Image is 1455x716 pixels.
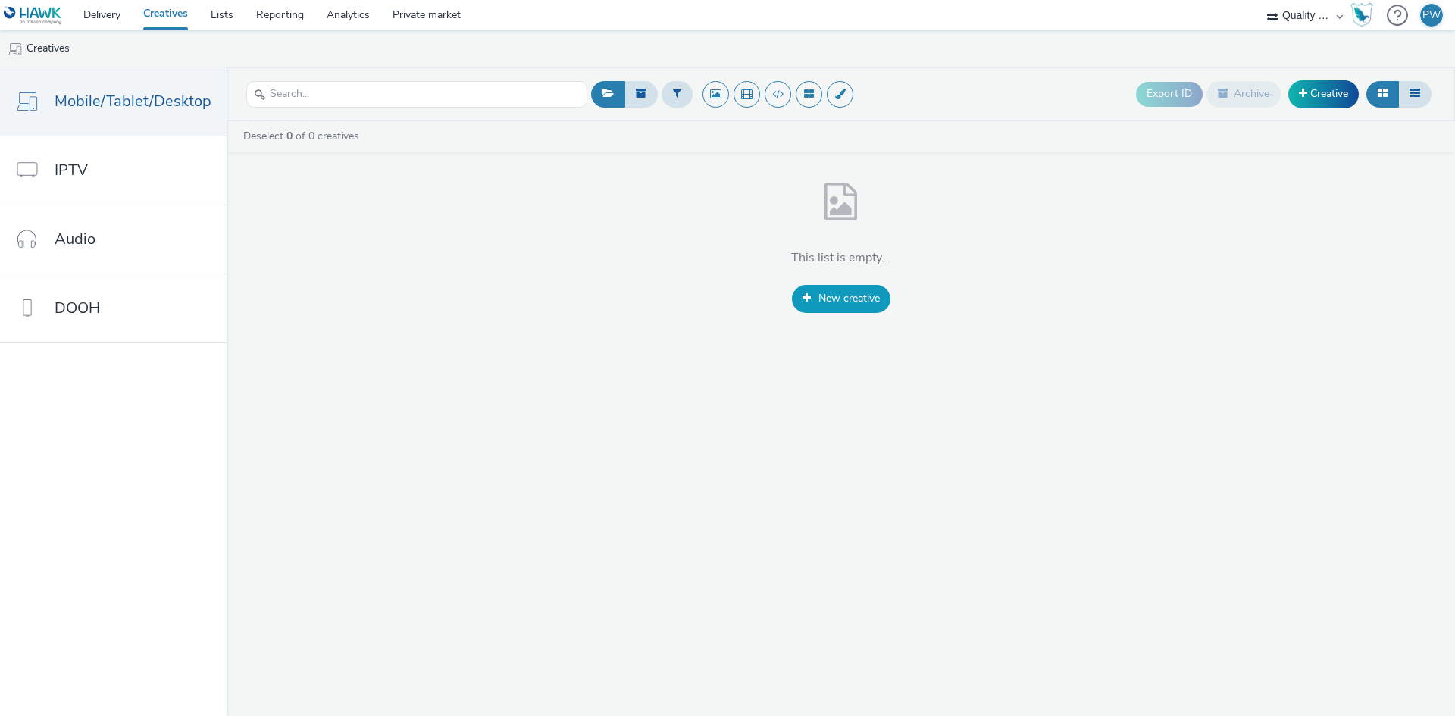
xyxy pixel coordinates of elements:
img: Hawk Academy [1350,3,1373,27]
img: mobile [8,42,23,57]
a: Hawk Academy [1350,3,1379,27]
span: IPTV [55,159,88,181]
a: Creative [1288,80,1359,108]
button: Export ID [1136,82,1203,106]
input: Search... [246,81,587,108]
a: New creative [792,285,890,312]
div: PW [1422,4,1441,27]
span: New creative [818,291,880,305]
button: Archive [1206,81,1281,107]
img: undefined Logo [4,6,62,25]
span: DOOH [55,297,100,319]
strong: 0 [286,129,293,143]
a: Deselect of 0 creatives [242,129,365,143]
h4: This list is empty... [791,250,890,267]
button: Grid [1366,81,1399,107]
span: Mobile/Tablet/Desktop [55,90,211,112]
button: Table [1398,81,1432,107]
span: Audio [55,228,95,250]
